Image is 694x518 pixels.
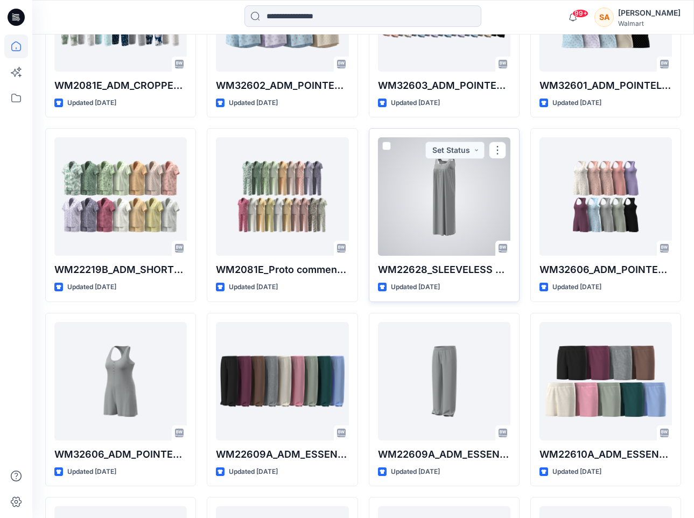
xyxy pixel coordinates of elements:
[552,466,601,478] p: Updated [DATE]
[594,8,614,27] div: SA
[378,137,510,256] a: WM22628_SLEEVELESS BALET GOWN
[378,447,510,462] p: WM22609A_ADM_ESSENTIALS LONG PANT
[216,137,348,256] a: WM2081E_Proto comment applied pattern_COLORWAY
[618,6,681,19] div: [PERSON_NAME]
[378,262,510,277] p: WM22628_SLEEVELESS BALET GOWN
[391,466,440,478] p: Updated [DATE]
[552,282,601,293] p: Updated [DATE]
[67,466,116,478] p: Updated [DATE]
[216,322,348,440] a: WM22609A_ADM_ESSENTIALS LONG PANT_COLORWAY
[229,97,278,109] p: Updated [DATE]
[54,447,187,462] p: WM32606_ADM_POINTELLE ROMPER
[216,447,348,462] p: WM22609A_ADM_ESSENTIALS LONG PANT_COLORWAY
[391,97,440,109] p: Updated [DATE]
[618,19,681,27] div: Walmart
[378,78,510,93] p: WM32603_ADM_POINTELLE OPEN PANT_COLORWAY
[67,97,116,109] p: Updated [DATE]
[539,78,672,93] p: WM32601_ADM_POINTELLE TANK_COLORWAY
[54,78,187,93] p: WM2081E_ADM_CROPPED NOTCH PJ SET w/ STRAIGHT HEM TOP_COLORWAY
[552,97,601,109] p: Updated [DATE]
[572,9,588,18] span: 99+
[539,447,672,462] p: WM22610A_ADM_ESSENTIALS SHORT_COLORWAY
[229,466,278,478] p: Updated [DATE]
[54,137,187,256] a: WM22219B_ADM_SHORTY NOTCH SET_COLORWAY
[54,322,187,440] a: WM32606_ADM_POINTELLE ROMPER
[54,262,187,277] p: WM22219B_ADM_SHORTY NOTCH SET_COLORWAY
[391,282,440,293] p: Updated [DATE]
[539,137,672,256] a: WM32606_ADM_POINTELLE ROMPER_COLORWAY
[216,78,348,93] p: WM32602_ADM_POINTELLE SHORT_COLORWAY
[378,322,510,440] a: WM22609A_ADM_ESSENTIALS LONG PANT
[229,282,278,293] p: Updated [DATE]
[67,282,116,293] p: Updated [DATE]
[539,322,672,440] a: WM22610A_ADM_ESSENTIALS SHORT_COLORWAY
[539,262,672,277] p: WM32606_ADM_POINTELLE ROMPER_COLORWAY
[216,262,348,277] p: WM2081E_Proto comment applied pattern_COLORWAY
